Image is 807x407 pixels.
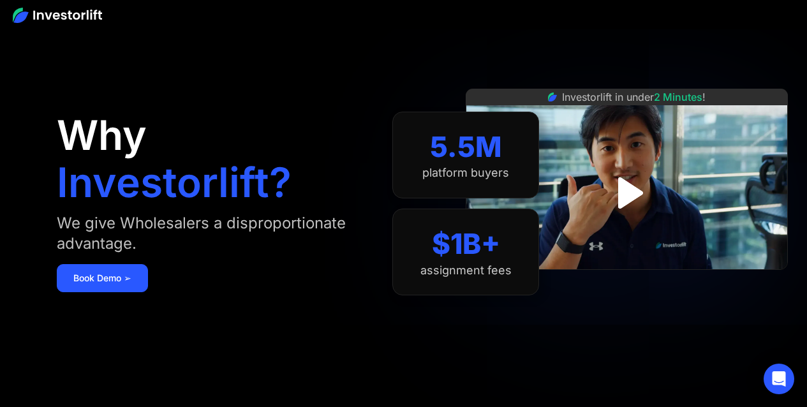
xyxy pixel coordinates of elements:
div: platform buyers [422,166,509,180]
span: 2 Minutes [654,91,702,103]
div: Investorlift in under ! [562,89,706,105]
a: Book Demo ➢ [57,264,148,292]
h1: Why [57,115,147,156]
h1: Investorlift? [57,162,292,203]
div: $1B+ [432,227,500,261]
div: 5.5M [430,130,502,164]
div: Open Intercom Messenger [764,364,794,394]
a: open lightbox [598,165,655,221]
div: We give Wholesalers a disproportionate advantage. [57,213,367,254]
iframe: Customer reviews powered by Trustpilot [531,276,723,292]
div: assignment fees [420,263,512,277]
